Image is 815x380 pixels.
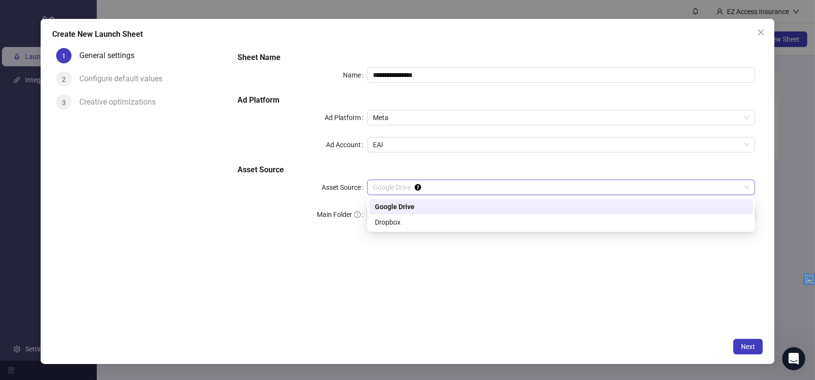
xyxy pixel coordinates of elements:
div: Create New Launch Sheet [52,29,763,40]
span: Google Drive [373,180,749,195]
h5: Ad Platform [237,94,755,106]
label: Asset Source [322,180,367,195]
span: close [757,29,765,36]
iframe: Intercom live chat [782,347,805,370]
label: Ad Account [326,137,367,152]
span: EAI [373,137,749,152]
h5: Sheet Name [237,52,755,63]
span: question-circle [354,211,361,218]
span: close-circle [744,142,750,148]
div: General settings [79,48,142,63]
div: Dropbox [375,217,747,228]
span: 3 [62,99,66,106]
button: Next [733,339,763,354]
span: Next [741,343,755,350]
span: 2 [62,76,66,83]
h5: Asset Source [237,164,755,176]
label: Name [343,67,367,83]
div: Google Drive [369,199,753,214]
span: Meta [373,110,749,125]
label: Ad Platform [325,110,367,125]
input: Name [367,67,755,83]
button: Close [753,25,769,40]
div: Dropbox [369,214,753,230]
span: 1 [62,52,66,60]
div: Creative optimizations [79,94,163,110]
div: Configure default values [79,71,170,87]
div: Tooltip anchor [414,183,422,192]
div: Google Drive [375,201,747,212]
label: Main Folder [317,207,367,222]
